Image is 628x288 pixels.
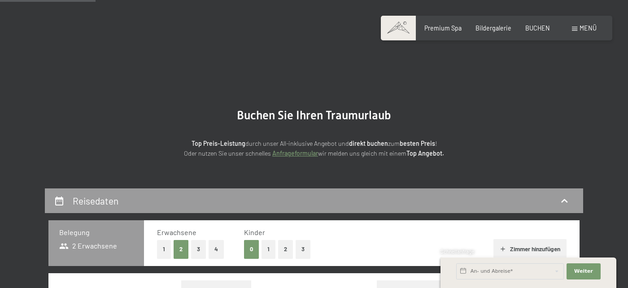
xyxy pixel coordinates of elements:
[440,249,474,254] span: Schnellanfrage
[580,24,597,32] span: Menü
[262,240,275,258] button: 1
[296,240,310,258] button: 3
[157,228,196,236] span: Erwachsene
[59,241,117,251] span: 2 Erwachsene
[117,139,511,159] p: durch unser All-inklusive Angebot und zum ! Oder nutzen Sie unser schnelles wir melden uns gleich...
[192,140,245,147] strong: Top Preis-Leistung
[493,239,567,259] button: Zimmer hinzufügen
[567,263,601,279] button: Weiter
[272,149,318,157] a: Anfrageformular
[244,240,259,258] button: 0
[278,240,293,258] button: 2
[400,140,435,147] strong: besten Preis
[191,240,206,258] button: 3
[574,268,593,275] span: Weiter
[424,24,462,32] a: Premium Spa
[525,24,550,32] a: BUCHEN
[237,109,391,122] span: Buchen Sie Ihren Traumurlaub
[73,195,118,206] h2: Reisedaten
[406,149,444,157] strong: Top Angebot.
[174,240,188,258] button: 2
[157,240,171,258] button: 1
[349,140,388,147] strong: direkt buchen
[244,228,265,236] span: Kinder
[475,24,511,32] a: Bildergalerie
[59,227,133,237] h3: Belegung
[209,240,224,258] button: 4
